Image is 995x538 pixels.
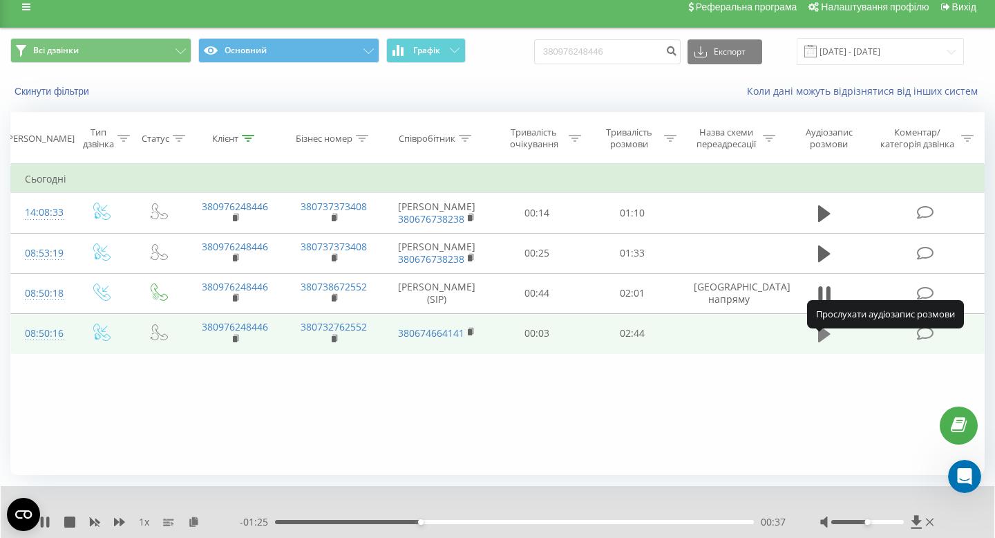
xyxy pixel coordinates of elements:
[202,240,268,253] a: 380976248446
[25,280,58,307] div: 08:50:18
[877,127,958,150] div: Коментар/категорія дзвінка
[39,10,61,33] img: Profile image for Fin
[25,320,58,347] div: 08:50:16
[10,38,191,63] button: Всі дзвінки
[696,1,797,12] span: Реферальна програма
[30,249,142,260] a: Додати до календаря
[383,273,490,313] td: [PERSON_NAME] (SIP)
[952,1,976,12] span: Вихід
[202,200,268,213] a: 380976248446
[11,165,985,193] td: Сьогодні
[67,6,84,16] h1: Fin
[502,127,566,150] div: Тривалість очікування
[688,39,762,64] button: Експорт
[490,233,585,273] td: 00:25
[240,515,275,529] span: - 01:25
[22,207,216,221] div: 📅 Коли: 19 серпня 2025 (вівторок)
[791,127,866,150] div: Аудіозапис розмови
[761,515,786,529] span: 00:37
[692,127,759,150] div: Назва схеми переадресації
[585,193,680,233] td: 01:10
[212,133,238,145] div: Клієнт
[418,519,424,525] div: Accessibility label
[22,276,95,287] b: Гарного дня!
[301,320,367,333] a: 380732762552
[25,240,58,267] div: 08:53:19
[83,127,114,150] div: Тип дзвінка
[534,39,681,64] input: Пошук за номером
[25,199,58,226] div: 14:08:33
[296,133,352,145] div: Бізнес номер
[22,234,216,248] div: → ←
[301,280,367,293] a: 380738672552
[202,280,268,293] a: 380976248446
[10,85,96,98] button: Скинути фільтри
[383,193,490,233] td: [PERSON_NAME]
[490,273,585,313] td: 00:44
[142,133,169,145] div: Статус
[11,367,265,502] div: Fin каже…
[30,235,164,246] a: Реєстрація за посиланням
[413,46,440,55] span: Графік
[202,320,268,333] a: 380976248446
[807,300,964,328] div: Прослухати аудіозапис розмови
[9,8,35,35] button: go back
[398,326,464,340] a: 380674664141
[26,381,190,398] div: Оцініть бесіду
[490,193,585,233] td: 00:14
[11,308,227,365] div: Допоможіть користувачеві [PERSON_NAME] зрозуміти, як він справляється:
[22,221,216,234] div: ⏰ Час: 15:00 (за Києвом)
[7,498,40,531] button: Open CMP widget
[585,313,680,353] td: 02:44
[597,127,661,150] div: Тривалість розмови
[383,233,490,273] td: [PERSON_NAME]
[139,515,149,529] span: 1 x
[5,133,75,145] div: [PERSON_NAME]
[243,8,267,33] div: Закрити
[198,38,379,63] button: Основний
[301,240,367,253] a: 380737373408
[585,233,680,273] td: 01:33
[301,200,367,213] a: 380737373408
[216,8,243,35] button: Головна
[22,146,216,200] div: Якщо цікавитесь штучним інтелектом та хотіли б спробувати аналізувати свої дзвінки — приєднуйтесь!
[11,308,265,367] div: Fin каже…
[821,1,929,12] span: Налаштування профілю
[680,273,779,313] td: [GEOGRAPHIC_DATA] напряму
[22,261,216,288] div: ​﻿ 😊
[22,92,216,146] div: Також хочу вас запросити на онлайн-вебінар "Мовна аналітика ШІ: як налаштувати та інтегрувати в р...
[22,316,216,357] div: Допоможіть користувачеві [PERSON_NAME] зрозуміти, як він справляється:
[33,45,79,56] span: Всі дзвінки
[386,38,466,63] button: Графік
[22,248,216,262] div: → ←
[398,252,464,266] a: 380676738238
[864,519,870,525] div: Accessibility label
[67,16,212,37] p: Наші фахівці також можуть допомогти
[747,84,985,98] a: Коли дані можуть відрізнятися вiд інших систем
[490,313,585,353] td: 00:03
[948,460,981,493] iframe: To enrich screen reader interactions, please activate Accessibility in Grammarly extension settings
[399,133,455,145] div: Співробітник
[398,212,464,225] a: 380676738238
[585,273,680,313] td: 02:01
